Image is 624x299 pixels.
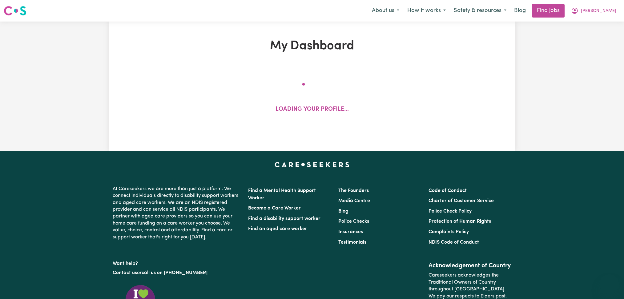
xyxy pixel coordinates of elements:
a: Testimonials [338,240,366,245]
a: Blog [510,4,529,18]
a: Insurances [338,229,363,234]
a: Find a disability support worker [248,216,320,221]
h1: My Dashboard [180,39,444,54]
a: Find jobs [532,4,565,18]
button: About us [368,4,403,17]
a: Code of Conduct [429,188,467,193]
a: Contact us [113,270,137,275]
p: or [113,267,241,279]
a: Find an aged care worker [248,226,307,231]
a: Police Checks [338,219,369,224]
a: Complaints Policy [429,229,469,234]
button: Safety & resources [450,4,510,17]
a: Blog [338,209,348,214]
p: Loading your profile... [276,105,349,114]
a: Careseekers logo [4,4,26,18]
img: Careseekers logo [4,5,26,16]
a: Media Centre [338,198,370,203]
a: Careseekers home page [275,162,349,167]
span: [PERSON_NAME] [581,8,616,14]
a: The Founders [338,188,369,193]
button: My Account [567,4,620,17]
button: How it works [403,4,450,17]
a: NDIS Code of Conduct [429,240,479,245]
a: call us on [PHONE_NUMBER] [142,270,207,275]
a: Police Check Policy [429,209,472,214]
a: Charter of Customer Service [429,198,494,203]
h2: Acknowledgement of Country [429,262,511,269]
a: Become a Care Worker [248,206,301,211]
p: At Careseekers we are more than just a platform. We connect individuals directly to disability su... [113,183,241,243]
a: Find a Mental Health Support Worker [248,188,316,201]
a: Protection of Human Rights [429,219,491,224]
iframe: Button to launch messaging window [599,274,619,294]
p: Want help? [113,258,241,267]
